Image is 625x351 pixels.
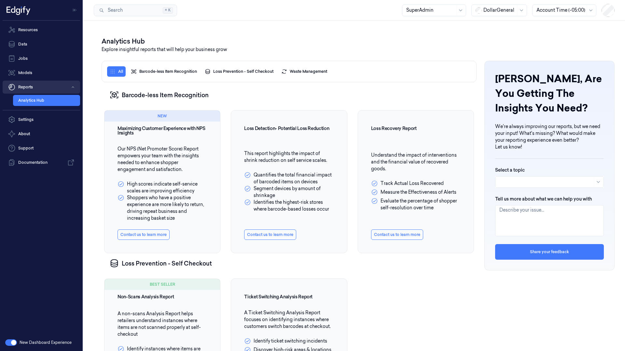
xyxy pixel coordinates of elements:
p: Let us know! [495,144,604,150]
button: Loss Prevention - Self Checkout [202,66,276,77]
button: Reports [3,81,80,94]
a: Jobs [3,52,80,65]
div: [PERSON_NAME] , Are you getting the insights you need? [495,71,604,115]
p: Explore insightful reports that will help your business grow [102,46,607,53]
div: Barcode-less Item Recognition [102,82,477,108]
div: Measure the Effectiveness of Alerts [371,189,456,196]
a: Analytics Hub [13,95,80,106]
div: NEW [104,110,220,122]
button: Contact us to learn more [371,229,423,240]
button: Share your feedback [495,244,604,260]
div: Identifies the highest-risk stores where barcode-based losses occur [244,199,334,213]
a: Support [3,142,80,155]
div: Loss Detection- Potential Loss Reduction [244,126,334,131]
div: Loss Prevention - Self Checkout [102,251,477,276]
label: Select a topic [495,167,525,173]
div: Non-Scans Analysis Report [118,294,207,299]
div: Analytics Hub [102,36,607,46]
div: Quantifies the total financial impact of barcoded items on devices [244,172,334,185]
button: Barcode-less Item Recognition [128,66,200,77]
div: Evaluate the percentage of shopper self-resolution over time [371,198,461,211]
a: Settings [3,113,80,126]
button: Waste Management [279,66,330,77]
button: Search⌘K [94,5,177,16]
div: Identify ticket switching incidents [244,338,327,344]
div: Understand the impact of interventions and the financial value of recovered goods. [371,152,461,211]
div: Ticket Switching Analysis Report [244,294,334,299]
div: Segment devices by amount of shrinkage [244,185,334,199]
button: All [107,66,126,77]
a: Models [3,66,80,79]
div: Track Actual Loss Recovered [371,180,444,187]
div: Our NPS (Net Promoter Score) Report empowers your team with the insights needed to enhance shoppe... [118,146,207,222]
a: Documentation [3,156,80,169]
button: Contact us to learn more [244,229,296,240]
button: About [3,127,80,140]
div: This report highlights the impact of shrink reduction on self service scales. [244,150,334,213]
button: Contact us to learn more [118,229,170,240]
div: BEST SELLER [104,279,220,290]
a: Resources [3,23,80,36]
div: Maximizing Customer Experience with NPS Insights [118,126,207,135]
div: Shoppers who have a positive experience are more likely to return, driving repeat business and in... [118,194,207,222]
a: Data [3,38,80,51]
label: Tell us more about what we can help you with [495,196,592,202]
span: Search [105,7,123,14]
div: High scores indicate self-service scales are improving efficiency [118,181,207,194]
p: We're always improving our reports, but we need your input! What's missing? What would make your ... [495,123,604,144]
div: Loss Recovery Report [371,126,461,131]
button: Toggle Navigation [70,5,80,15]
